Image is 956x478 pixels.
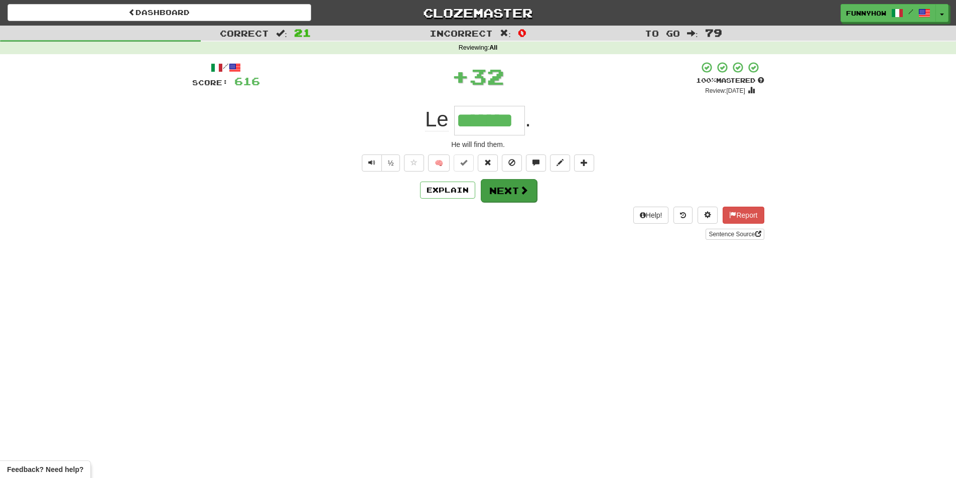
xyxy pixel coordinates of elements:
[276,29,287,38] span: :
[192,61,260,74] div: /
[846,9,886,18] span: Funnyhow
[425,107,449,131] span: Le
[192,139,764,149] div: He will find them.
[478,154,498,172] button: Reset to 0% Mastered (alt+r)
[574,154,594,172] button: Add to collection (alt+a)
[420,182,475,199] button: Explain
[696,76,716,84] span: 100 %
[500,29,511,38] span: :
[452,61,469,91] span: +
[469,64,504,89] span: 32
[454,154,474,172] button: Set this sentence to 100% Mastered (alt+m)
[673,207,693,224] button: Round history (alt+y)
[360,154,400,172] div: Text-to-speech controls
[362,154,382,172] button: Play sentence audio (ctl+space)
[428,154,450,172] button: 🧠
[234,75,260,87] span: 616
[705,27,722,39] span: 79
[705,87,745,94] small: Review: [DATE]
[294,27,311,39] span: 21
[550,154,570,172] button: Edit sentence (alt+d)
[645,28,680,38] span: To go
[841,4,936,22] a: Funnyhow /
[7,464,83,474] span: Open feedback widget
[381,154,400,172] button: ½
[192,78,228,87] span: Score:
[723,207,764,224] button: Report
[525,107,531,131] span: .
[220,28,269,38] span: Correct
[706,229,764,240] a: Sentence Source
[489,44,497,51] strong: All
[908,8,913,15] span: /
[502,154,522,172] button: Ignore sentence (alt+i)
[633,207,669,224] button: Help!
[8,4,311,21] a: Dashboard
[404,154,424,172] button: Favorite sentence (alt+f)
[526,154,546,172] button: Discuss sentence (alt+u)
[481,179,537,202] button: Next
[326,4,630,22] a: Clozemaster
[696,76,764,85] div: Mastered
[518,27,526,39] span: 0
[687,29,698,38] span: :
[430,28,493,38] span: Incorrect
